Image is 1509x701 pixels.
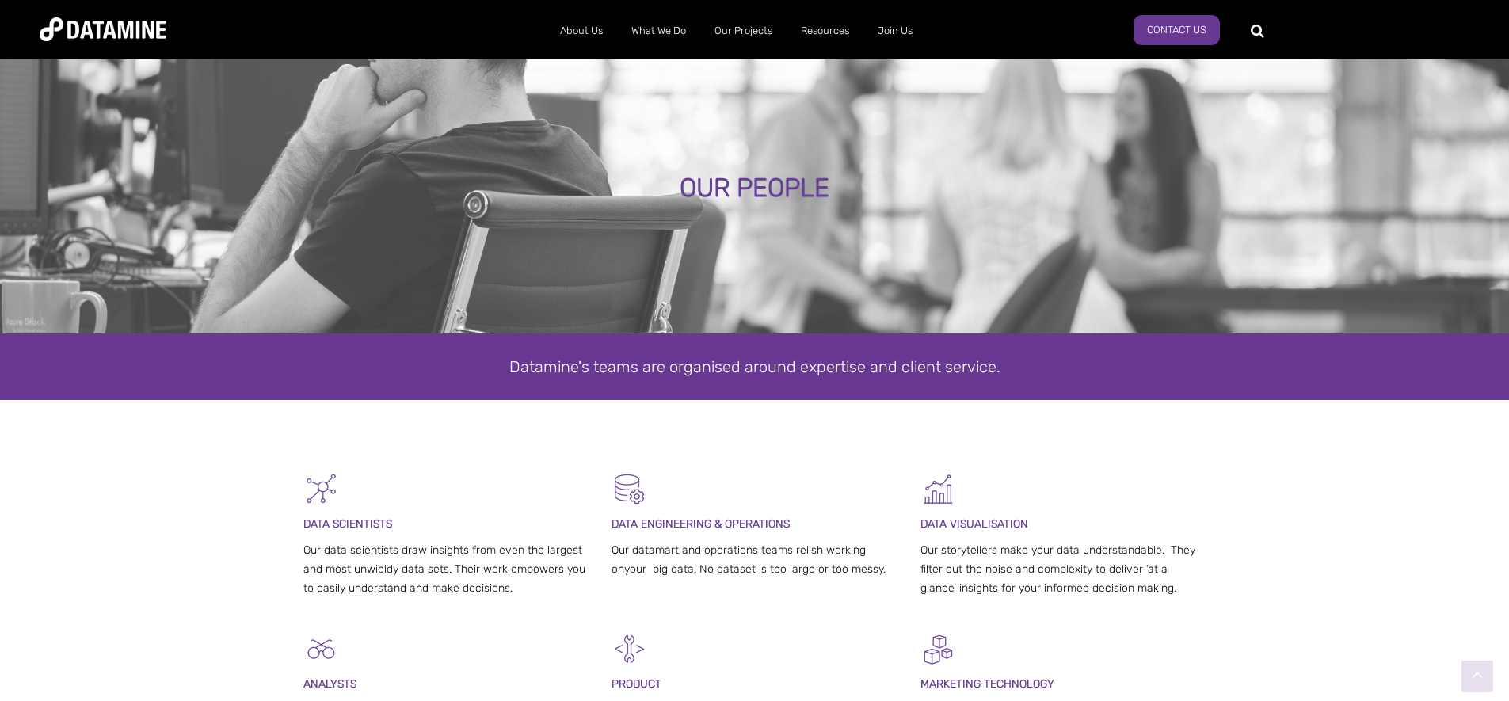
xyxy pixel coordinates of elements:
a: What We Do [617,10,700,51]
img: Development [612,631,647,667]
span: DATA SCIENTISTS [303,517,392,531]
span: Datamine's teams are organised around expertise and client service. [509,357,1000,376]
p: Our datamart and operations teams relish working onyour big data. No dataset is too large or too ... [612,541,897,579]
img: Datamine [40,17,166,41]
p: Our data scientists draw insights from even the largest and most unwieldy data sets. Their work e... [303,541,589,597]
span: DATA VISUALISATION [920,517,1028,531]
a: About Us [546,10,617,51]
a: Join Us [863,10,927,51]
img: Graph - Network [303,471,339,507]
img: Analysts [303,631,339,667]
span: ANALYSTS [303,677,356,691]
img: Datamart [612,471,647,507]
img: Digital Activation [920,631,956,667]
span: DATA ENGINEERING & OPERATIONS [612,517,790,531]
span: PRODUCT [612,677,661,691]
span: MARKETING TECHNOLOGY [920,677,1054,691]
div: OUR PEOPLE [171,174,1338,203]
a: Our Projects [700,10,787,51]
img: Graph 5 [920,471,956,507]
a: Contact Us [1134,15,1220,45]
a: Resources [787,10,863,51]
p: Our storytellers make your data understandable. They filter out the noise and complexity to deliv... [920,541,1206,597]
